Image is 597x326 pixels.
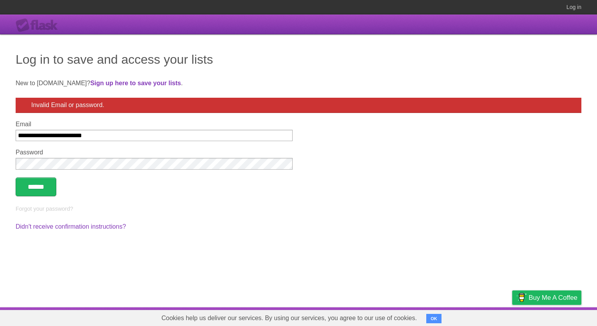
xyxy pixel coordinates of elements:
[16,79,581,88] p: New to [DOMAIN_NAME]? .
[90,80,181,86] a: Sign up here to save your lists
[16,18,63,32] div: Flask
[512,290,581,305] a: Buy me a coffee
[502,309,522,324] a: Privacy
[516,291,527,304] img: Buy me a coffee
[434,309,466,324] a: Developers
[16,206,73,212] a: Forgot your password?
[16,149,293,156] label: Password
[16,50,581,69] h1: Log in to save and access your lists
[475,309,493,324] a: Terms
[16,121,293,128] label: Email
[16,223,126,230] a: Didn't receive confirmation instructions?
[426,314,441,323] button: OK
[532,309,581,324] a: Suggest a feature
[154,310,425,326] span: Cookies help us deliver our services. By using our services, you agree to our use of cookies.
[16,98,581,113] div: Invalid Email or password.
[529,291,577,305] span: Buy me a coffee
[408,309,425,324] a: About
